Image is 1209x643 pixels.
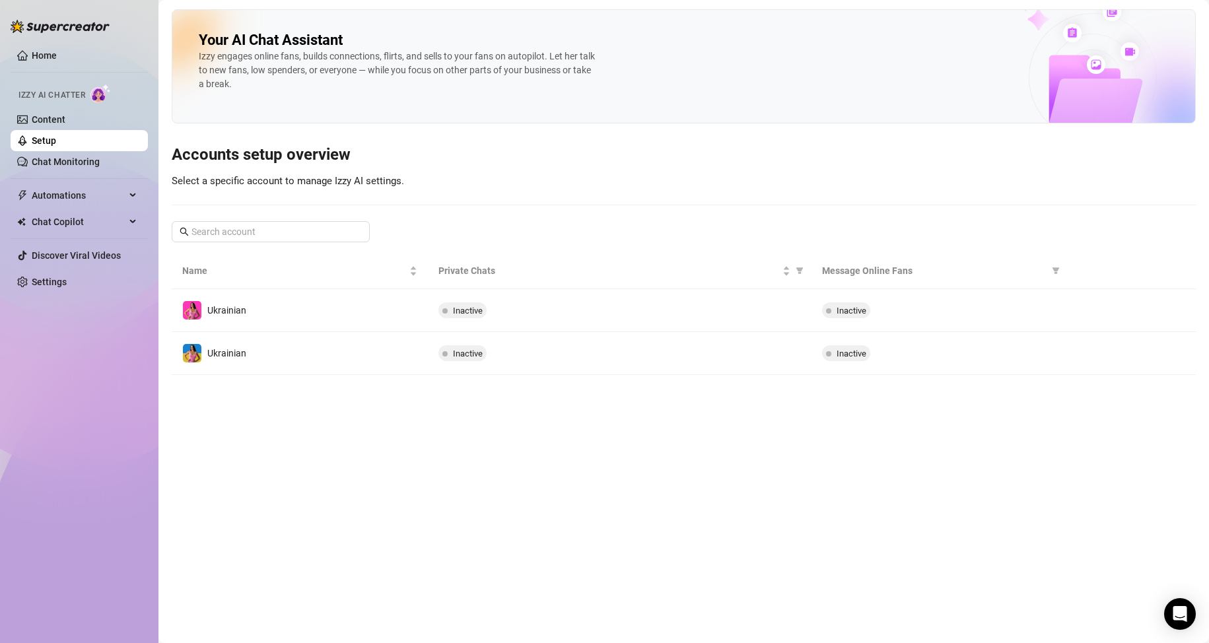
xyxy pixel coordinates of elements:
[1164,598,1196,630] div: Open Intercom Messenger
[32,135,56,146] a: Setup
[199,50,595,91] div: Izzy engages online fans, builds connections, flirts, and sells to your fans on autopilot. Let he...
[172,145,1196,166] h3: Accounts setup overview
[438,263,780,278] span: Private Chats
[207,348,246,358] span: Ukrainian
[172,253,428,289] th: Name
[837,306,866,316] span: Inactive
[453,306,483,316] span: Inactive
[822,263,1047,278] span: Message Online Fans
[182,263,407,278] span: Name
[32,156,100,167] a: Chat Monitoring
[32,114,65,125] a: Content
[180,227,189,236] span: search
[793,261,806,281] span: filter
[428,253,812,289] th: Private Chats
[18,89,85,102] span: Izzy AI Chatter
[32,50,57,61] a: Home
[32,185,125,206] span: Automations
[207,305,246,316] span: Ukrainian
[32,277,67,287] a: Settings
[172,175,404,187] span: Select a specific account to manage Izzy AI settings.
[191,224,351,239] input: Search account
[17,190,28,201] span: thunderbolt
[183,301,201,320] img: Ukrainian
[1049,261,1062,281] span: filter
[17,217,26,226] img: Chat Copilot
[32,211,125,232] span: Chat Copilot
[837,349,866,358] span: Inactive
[11,20,110,33] img: logo-BBDzfeDw.svg
[32,250,121,261] a: Discover Viral Videos
[199,31,343,50] h2: Your AI Chat Assistant
[183,344,201,362] img: Ukrainian
[1052,267,1060,275] span: filter
[796,267,804,275] span: filter
[453,349,483,358] span: Inactive
[90,84,111,103] img: AI Chatter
